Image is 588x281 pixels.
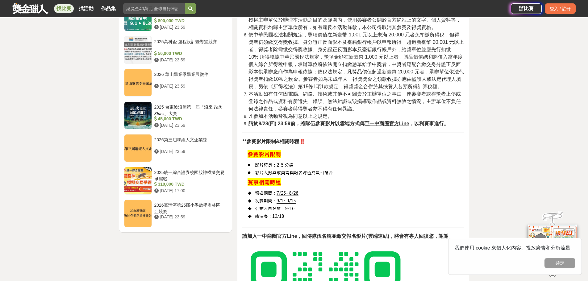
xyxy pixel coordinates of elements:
[154,148,225,155] div: [DATE] 23:59
[545,3,576,14] div: 登入 / 註冊
[154,188,225,194] div: [DATE] 17:00
[54,4,74,13] a: 找比賽
[154,116,225,122] div: 45,000 TWD
[242,139,305,144] strong: **參賽影片限制&相關時程‼️
[124,69,227,97] a: 2026 華山畢業季畢業展徵件 [DATE] 23:59
[242,233,448,239] strong: 請加入一中商圈官方Line，回傳隊伍名稱並繳交報名影片(雲端連結)，將會有專人回復您，謝謝
[123,3,185,14] input: 總獎金40萬元 全球自行車設計比賽
[248,91,461,111] span: 本活動如有任何因電腦、網路、技術或其他不可歸責於主辦單位之事由，使參賽者或得獎者上傳或登錄之作品或資料有所遺失、錯誤、無法辨識或毀損導致作品或資料無效之情況，主辦單位不負任何法律責任，參賽者與得...
[511,3,542,14] a: 辦比賽
[154,83,225,89] div: [DATE] 23:59
[248,121,448,126] strong: 請於8/28(四) 23:59前，將隊伍參賽影片以雲端方式傳至 ，以利賽事進行。
[98,4,118,13] a: 作品集
[154,181,225,188] div: 310,000 TWD
[124,134,227,162] a: 2026第三屆聯經人文企業獎 [DATE] 23:59
[154,122,225,129] div: [DATE] 23:59
[154,18,225,24] div: 800,000 TWD
[76,4,96,13] a: 找活動
[154,214,225,220] div: [DATE] 23:59
[124,200,227,227] a: 2026臺灣區第25届小學數學奧林匹亞競賽 [DATE] 23:59
[124,101,227,129] a: 2025 台東波浪屋第一屆「浪來 𝑻𝒂𝒍𝒌 𝑺𝒉𝒐𝒘」大賽 45,000 TWD [DATE] 23:59
[455,245,575,250] span: 我們使用 cookie 來個人化內容、投放廣告和分析流量。
[154,169,225,181] div: 2025統一綜合證券校園股神模擬交易爭霸戰
[544,258,575,268] button: 確定
[154,71,225,83] div: 2026 華山畢業季畢業展徵件
[369,121,409,126] u: 一中商圈官方Line
[154,137,225,148] div: 2026第三屆聯經人文企業獎
[248,114,332,119] span: 凡參加本活動皆視為同意以上之規定。
[154,57,225,63] div: [DATE] 23:59
[248,10,461,30] span: 所有參賽之作品，皆視為參賽者同意主辦單位得用於任何本單位行銷之宣傳活動、文宣、報導，並授權主辦單位於辦理本活動之目的及範圍內，使用參賽者公開於官方網站上的文字、個人資料等，相關資料均歸主辦單位所...
[154,39,225,50] div: 2025高科盃-遊程設計暨導覽競賽
[124,167,227,195] a: 2025統一綜合證券校園股神模擬交易爭霸戰 310,000 TWD [DATE] 17:00
[248,32,464,89] span: 依中華民國稅法相關規定，獎項價值在新臺幣 1,001 元以上未滿 20,000 元者免扣繳所得稅，但得獎者仍須繳交得獎收據、身分證正反面影本及臺籍銀行帳戶以申報所得；超過新臺幣 20,001 元...
[154,50,225,57] div: 56,000 TWD
[154,104,225,116] div: 2025 台東波浪屋第一屆「浪來 𝑻𝒂𝒍𝒌 𝑺𝒉𝒐𝒘」大賽
[124,3,227,31] a: 114年度消費者權益報導獎 800,000 TWD [DATE] 23:59
[154,202,225,214] div: 2026臺灣區第25届小學數學奧林匹亞競賽
[124,36,227,64] a: 2025高科盃-遊程設計暨導覽競賽 56,000 TWD [DATE] 23:59
[154,24,225,31] div: [DATE] 23:59
[528,225,577,266] img: d2146d9a-e6f6-4337-9592-8cefde37ba6b.png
